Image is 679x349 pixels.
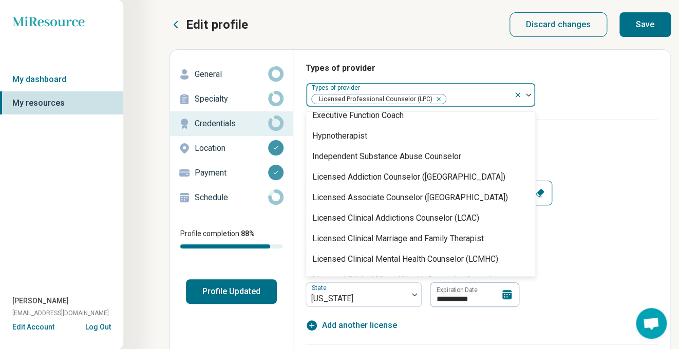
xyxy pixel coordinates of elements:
p: Edit profile [186,16,248,33]
p: General [195,68,268,81]
span: [EMAIL_ADDRESS][DOMAIN_NAME] [12,308,109,318]
a: Location [170,136,293,161]
p: Schedule [195,191,268,204]
button: Save [619,12,671,37]
div: Open chat [636,308,667,339]
div: Licensed Clinical Marriage and Family Therapist [312,232,484,245]
h3: Types of provider [306,62,658,74]
p: Payment [195,167,268,179]
a: General [170,62,293,87]
button: Discard changes [510,12,608,37]
div: Independent Substance Abuse Counselor [312,150,461,163]
div: Licensed Associate Counselor ([GEOGRAPHIC_DATA]) [312,191,508,204]
a: Specialty [170,87,293,111]
div: Executive Function Coach [312,109,404,122]
div: Licensed Clinical Addictions Counselor (LCAC) [312,212,479,224]
div: Profile completion: [170,222,293,255]
button: Edit profile [169,16,248,33]
div: Licensed Clinical Mental Health Counselor (LCMHC) [312,253,498,265]
label: State [312,284,329,291]
div: Licensed Clinical Mental Health Counselor Associate [312,274,502,286]
button: Add another license [306,319,397,332]
span: Licensed Professional Counselor (LPC) [312,94,436,104]
p: Specialty [195,93,268,105]
div: Licensed Addiction Counselor ([GEOGRAPHIC_DATA]) [312,171,505,183]
span: [PERSON_NAME] [12,296,69,306]
div: Profile completion [180,244,282,248]
a: Schedule [170,185,293,210]
a: Payment [170,161,293,185]
div: Hypnotherapist [312,130,367,142]
span: 88 % [241,229,255,238]
p: Location [195,142,268,154]
button: Profile Updated [186,279,277,304]
p: Credentials [195,118,268,130]
label: Types of provider [312,84,362,91]
a: Credentials [170,111,293,136]
span: Add another license [322,319,397,332]
button: Edit Account [12,322,54,333]
button: Log Out [85,322,111,330]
